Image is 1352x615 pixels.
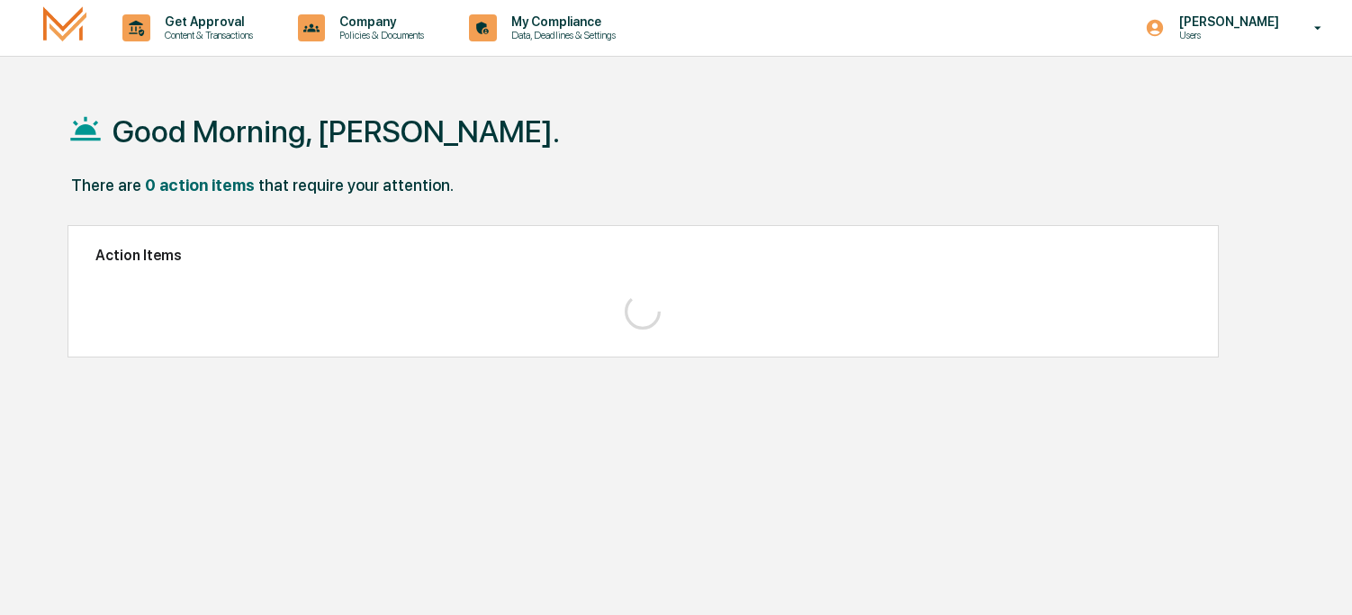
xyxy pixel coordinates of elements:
[113,113,560,149] h1: Good Morning, [PERSON_NAME].
[43,6,86,49] img: logo
[497,29,625,41] p: Data, Deadlines & Settings
[71,176,141,194] div: There are
[145,176,255,194] div: 0 action items
[95,247,1191,264] h2: Action Items
[150,14,262,29] p: Get Approval
[1165,29,1288,41] p: Users
[497,14,625,29] p: My Compliance
[258,176,454,194] div: that require your attention.
[325,14,433,29] p: Company
[325,29,433,41] p: Policies & Documents
[150,29,262,41] p: Content & Transactions
[1165,14,1288,29] p: [PERSON_NAME]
